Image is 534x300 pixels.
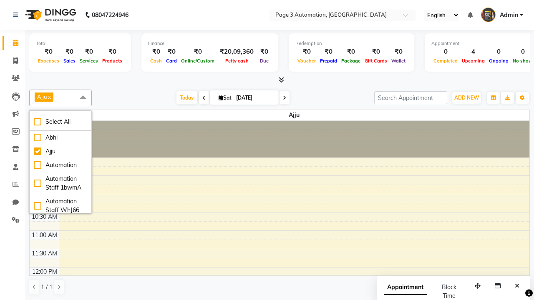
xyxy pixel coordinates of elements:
[78,47,100,57] div: ₹0
[36,58,61,64] span: Expenses
[384,280,427,295] span: Appointment
[389,58,408,64] span: Wallet
[460,47,487,57] div: 4
[30,110,59,119] div: Stylist
[500,11,518,20] span: Admin
[34,197,87,215] div: Automation Staff WhJ66
[61,58,78,64] span: Sales
[47,93,51,100] a: x
[100,47,124,57] div: ₹0
[223,58,251,64] span: Petty cash
[257,47,272,57] div: ₹0
[148,40,272,47] div: Finance
[452,92,481,104] button: ADD NEW
[59,110,530,120] span: Ajju
[148,58,164,64] span: Cash
[41,283,53,292] span: 1 / 1
[36,40,124,47] div: Total
[481,7,496,22] img: Admin
[318,58,339,64] span: Prepaid
[34,117,87,126] div: Select All
[318,47,339,57] div: ₹0
[100,58,124,64] span: Products
[339,58,363,64] span: Package
[36,47,61,57] div: ₹0
[460,58,487,64] span: Upcoming
[339,47,363,57] div: ₹0
[176,91,197,104] span: Today
[363,47,389,57] div: ₹0
[217,47,257,57] div: ₹20,09,360
[34,133,87,142] div: Abhi
[295,47,318,57] div: ₹0
[258,58,271,64] span: Due
[179,58,217,64] span: Online/Custom
[389,47,408,57] div: ₹0
[30,249,59,258] div: 11:30 AM
[21,3,78,27] img: logo
[431,47,460,57] div: 0
[487,58,511,64] span: Ongoing
[78,58,100,64] span: Services
[487,47,511,57] div: 0
[431,58,460,64] span: Completed
[30,212,59,221] div: 10:30 AM
[442,283,456,300] span: Block Time
[37,93,47,100] span: Ajju
[61,47,78,57] div: ₹0
[454,95,479,101] span: ADD NEW
[179,47,217,57] div: ₹0
[295,40,408,47] div: Redemption
[164,58,179,64] span: Card
[363,58,389,64] span: Gift Cards
[92,3,128,27] b: 08047224946
[511,280,523,292] button: Close
[374,91,447,104] input: Search Appointment
[148,47,164,57] div: ₹0
[217,95,234,101] span: Sat
[34,175,87,192] div: Automation Staff 1bwmA
[234,92,275,104] input: 2025-10-04
[34,161,87,170] div: Automation
[30,267,59,276] div: 12:00 PM
[34,147,87,156] div: Ajju
[164,47,179,57] div: ₹0
[295,58,318,64] span: Voucher
[30,231,59,240] div: 11:00 AM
